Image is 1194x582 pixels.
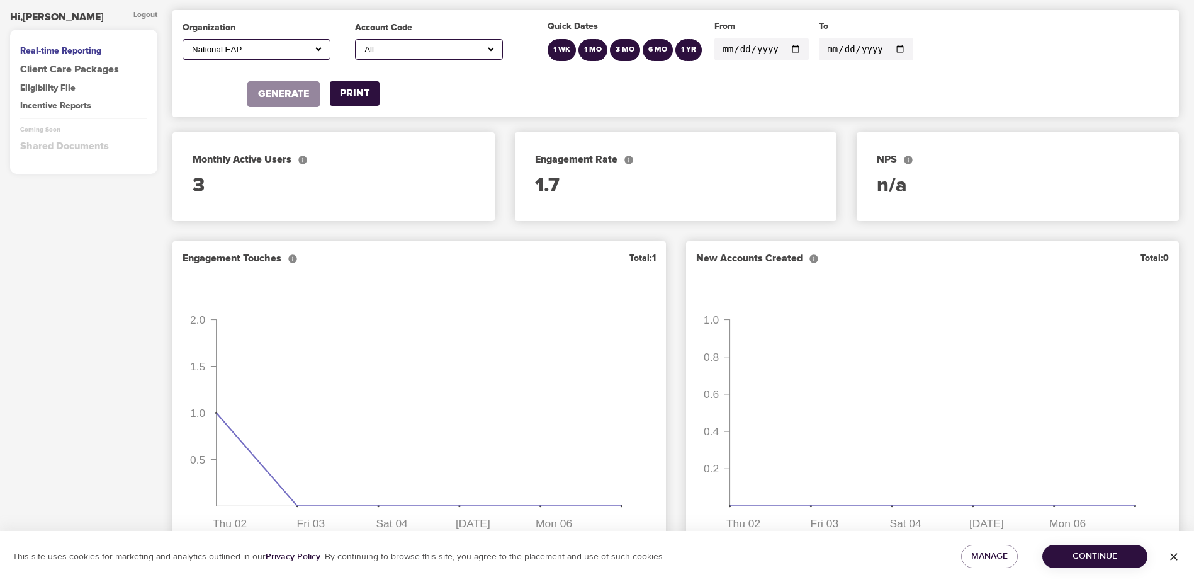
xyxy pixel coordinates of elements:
svg: The number of new unique participants who created accounts for eM Life. [809,254,819,264]
tspan: Mon 06 [1049,517,1086,530]
div: Shared Documents [20,139,147,154]
tspan: Thu 02 [213,517,247,530]
div: Coming Soon [20,125,147,134]
tspan: 1.0 [704,313,719,326]
svg: Monthly Active Users. The 30 day rolling count of active users [298,155,308,165]
svg: The total number of engaged touches of the various eM life features and programs during the period. [288,254,298,264]
tspan: [DATE] [969,517,1004,530]
div: PRINT [340,86,369,101]
tspan: 1.0 [190,406,205,419]
span: Continue [1052,549,1137,564]
div: To [819,20,913,33]
div: 6 MO [648,45,667,55]
button: Continue [1042,545,1147,568]
div: Organization [183,21,330,34]
div: 1 WK [553,45,570,55]
tspan: 0.4 [704,425,719,438]
div: 1 YR [681,45,696,55]
div: Monthly Active Users [193,152,475,167]
div: Quick Dates [548,20,704,33]
tspan: Sat 04 [889,517,921,530]
button: 1 WK [548,39,576,61]
tspan: 0.8 [704,351,719,363]
tspan: 2.0 [190,313,205,326]
tspan: 0.6 [704,388,719,401]
div: Total: 1 [629,252,656,265]
div: 3 MO [616,45,634,55]
span: Manage [971,549,1008,564]
div: Logout [133,10,157,25]
svg: A widely used satisfaction measure to determine a customer's propensity to recommend the service ... [903,155,913,165]
div: Eligibility File [20,82,147,94]
a: Privacy Policy [266,551,320,562]
div: Hi, [PERSON_NAME] [10,10,104,25]
div: 3 [193,172,475,201]
div: 1 MO [584,45,602,55]
button: GENERATE [247,81,320,107]
div: Engagement Rate [535,152,817,167]
div: 1.7 [535,172,817,201]
tspan: Thu 02 [726,517,760,530]
button: PRINT [330,81,380,106]
div: Account Code [355,21,503,34]
tspan: 0.5 [190,453,205,465]
div: Engagement Touches [183,251,298,266]
button: 1 YR [675,39,702,61]
button: 1 MO [578,39,607,61]
tspan: Fri 03 [810,517,838,530]
div: New Accounts Created [696,251,819,266]
a: Client Care Packages [20,62,147,77]
tspan: 0.2 [704,462,719,475]
div: NPS [877,152,1159,167]
tspan: Mon 06 [536,517,572,530]
div: Incentive Reports [20,100,147,112]
tspan: [DATE] [456,517,490,530]
button: 6 MO [643,39,673,61]
button: 3 MO [610,39,640,61]
div: n/a [877,172,1159,201]
button: Manage [961,545,1018,568]
div: From [714,20,809,33]
div: Real-time Reporting [20,45,147,57]
div: Total: 0 [1140,252,1169,265]
tspan: Fri 03 [297,517,325,530]
svg: Engagement Rate is ET (engagement touches) / MAU (monthly active users), an indicator of engageme... [624,155,634,165]
tspan: 1.5 [190,360,205,372]
div: GENERATE [258,87,309,101]
tspan: Sat 04 [376,517,408,530]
